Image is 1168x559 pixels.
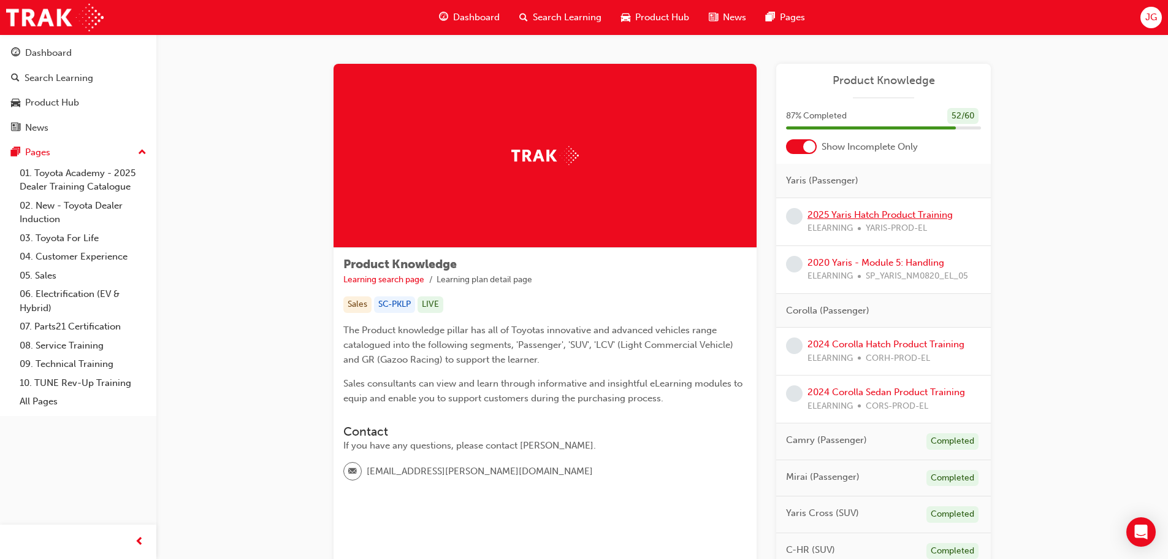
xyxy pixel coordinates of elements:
[756,5,815,30] a: pages-iconPages
[807,257,944,268] a: 2020 Yaris - Module 5: Handling
[429,5,510,30] a: guage-iconDashboard
[866,399,928,414] span: CORS-PROD-EL
[343,439,747,453] div: If you have any questions, please contact [PERSON_NAME].
[25,121,48,135] div: News
[25,46,72,60] div: Dashboard
[343,325,736,365] span: The Product knowledge pillar has all of Toyotas innovative and advanced vehicles range catalogued...
[5,91,151,114] a: Product Hub
[786,543,835,557] span: C-HR (SUV)
[511,146,579,165] img: Trak
[611,5,699,30] a: car-iconProduct Hub
[374,296,415,313] div: SC-PKLP
[15,164,151,196] a: 01. Toyota Academy - 2025 Dealer Training Catalogue
[11,73,20,84] span: search-icon
[533,10,601,25] span: Search Learning
[367,465,593,479] span: [EMAIL_ADDRESS][PERSON_NAME][DOMAIN_NAME]
[5,42,151,64] a: Dashboard
[866,352,930,366] span: CORH-PROD-EL
[947,108,979,125] div: 52 / 60
[926,470,979,487] div: Completed
[786,174,858,188] span: Yaris (Passenger)
[5,39,151,141] button: DashboardSearch LearningProduct HubNews
[25,71,93,85] div: Search Learning
[5,67,151,90] a: Search Learning
[786,208,803,225] span: learningRecordVerb_NONE-icon
[786,433,867,447] span: Camry (Passenger)
[15,229,151,248] a: 03. Toyota For Life
[15,336,151,355] a: 08. Service Training
[15,355,151,374] a: 09. Technical Training
[807,209,953,220] a: 2025 Yaris Hatch Product Training
[786,470,860,484] span: Mirai (Passenger)
[807,399,853,414] span: ELEARNING
[786,74,981,88] a: Product Knowledge
[11,123,20,134] span: news-icon
[822,140,918,154] span: Show Incomplete Only
[15,374,151,393] a: 10. TUNE Rev-Up Training
[348,464,357,480] span: email-icon
[418,296,443,313] div: LIVE
[1140,7,1162,28] button: JG
[11,147,20,158] span: pages-icon
[510,5,611,30] a: search-iconSearch Learning
[786,385,803,402] span: learningRecordVerb_NONE-icon
[780,10,805,25] span: Pages
[699,5,756,30] a: news-iconNews
[786,256,803,272] span: learningRecordVerb_NONE-icon
[343,274,424,285] a: Learning search page
[866,222,927,236] span: YARIS-PROD-EL
[807,269,853,283] span: ELEARNING
[15,247,151,266] a: 04. Customer Experience
[343,296,372,313] div: Sales
[343,378,745,404] span: Sales consultants can view and learn through informative and insightful eLearning modules to equi...
[439,10,448,25] span: guage-icon
[926,506,979,523] div: Completed
[723,10,746,25] span: News
[786,337,803,354] span: learningRecordVerb_NONE-icon
[5,117,151,139] a: News
[343,425,747,439] h3: Contact
[709,10,718,25] span: news-icon
[5,141,151,164] button: Pages
[635,10,689,25] span: Product Hub
[1145,10,1157,25] span: JG
[926,433,979,450] div: Completed
[15,317,151,336] a: 07. Parts21 Certification
[807,387,965,398] a: 2024 Corolla Sedan Product Training
[437,273,532,287] li: Learning plan detail page
[766,10,775,25] span: pages-icon
[786,506,859,520] span: Yaris Cross (SUV)
[519,10,528,25] span: search-icon
[6,4,104,31] img: Trak
[135,534,144,550] span: prev-icon
[786,109,847,123] span: 87 % Completed
[807,352,853,366] span: ELEARNING
[25,145,50,160] div: Pages
[807,222,853,236] span: ELEARNING
[15,266,151,285] a: 05. Sales
[15,392,151,411] a: All Pages
[807,339,964,350] a: 2024 Corolla Hatch Product Training
[25,96,79,110] div: Product Hub
[343,257,457,271] span: Product Knowledge
[866,269,968,283] span: SP_YARIS_NM0820_EL_05
[11,98,20,109] span: car-icon
[11,48,20,59] span: guage-icon
[786,304,869,318] span: Corolla (Passenger)
[138,145,147,161] span: up-icon
[621,10,630,25] span: car-icon
[15,285,151,317] a: 06. Electrification (EV & Hybrid)
[15,196,151,229] a: 02. New - Toyota Dealer Induction
[1126,517,1156,547] div: Open Intercom Messenger
[453,10,500,25] span: Dashboard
